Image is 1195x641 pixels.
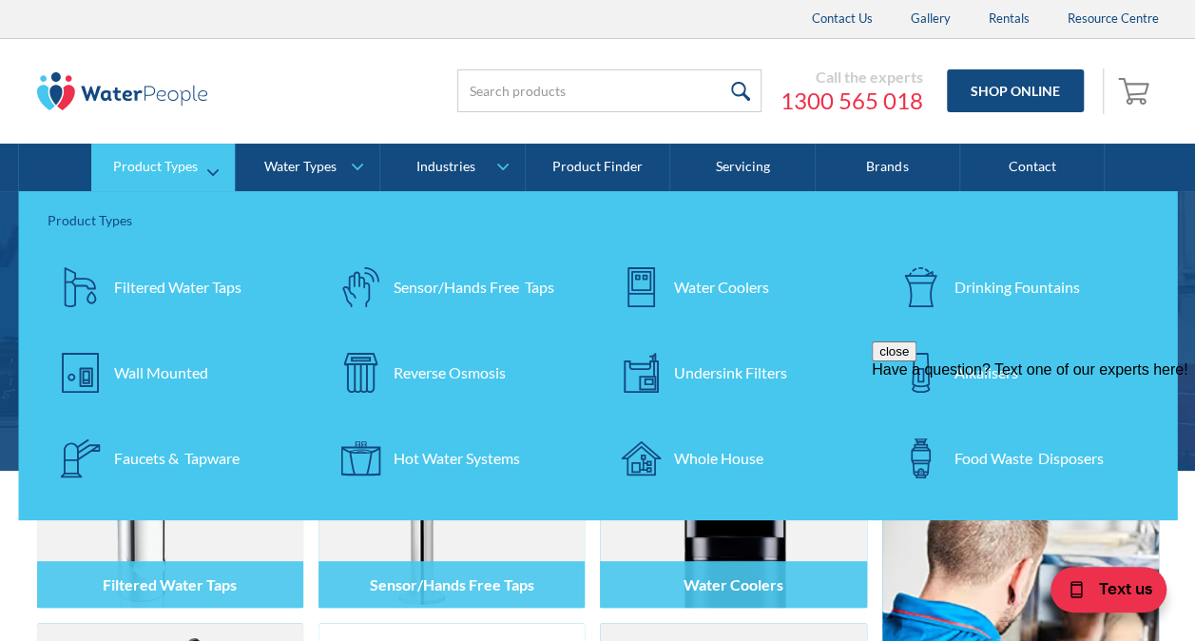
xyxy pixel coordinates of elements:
a: Filtered Water Taps [48,254,309,320]
div: Reverse Osmosis [394,361,506,384]
div: Call the experts [781,68,923,87]
div: Whole House [674,447,763,470]
div: Water Types [264,159,337,175]
a: Water Types [236,144,379,191]
a: Faucets & Tapware [48,425,309,492]
a: Alkalisers [888,340,1149,406]
h4: Filtered Water Taps [103,575,237,593]
a: Product Finder [526,144,670,191]
div: Filtered Water Taps [114,276,241,299]
div: Industries [416,159,475,175]
img: The Water People [37,72,208,110]
div: Water Coolers [674,276,769,299]
a: Wall Mounted [48,340,309,406]
a: Hot Water Systems [327,425,588,492]
div: Product Types [113,159,198,175]
iframe: podium webchat widget prompt [872,341,1195,570]
div: Faucets & Tapware [114,447,240,470]
a: Brands [816,144,960,191]
div: Sensor/Hands Free Taps [394,276,554,299]
a: Water Coolers [607,254,869,320]
a: Drinking Fountains [888,254,1149,320]
div: Product Types [48,210,1149,230]
div: Wall Mounted [114,361,208,384]
a: Undersink Filters [607,340,869,406]
a: Shop Online [947,69,1084,112]
a: 1300 565 018 [781,87,923,115]
a: Contact [960,144,1105,191]
h4: Sensor/Hands Free Taps [369,575,533,593]
h4: Water Coolers [684,575,783,593]
a: Servicing [670,144,815,191]
div: Undersink Filters [674,361,787,384]
img: shopping cart [1118,75,1154,106]
div: Hot Water Systems [394,447,520,470]
a: Whole House [607,425,869,492]
a: Sensor/Hands Free Taps [327,254,588,320]
a: Industries [380,144,524,191]
div: Drinking Fountains [954,276,1080,299]
a: Reverse Osmosis [327,340,588,406]
nav: Product Types [19,191,1178,520]
input: Search products [457,69,761,112]
a: Product Types [91,144,235,191]
a: Open empty cart [1113,68,1159,114]
iframe: podium webchat widget bubble [1043,546,1195,641]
